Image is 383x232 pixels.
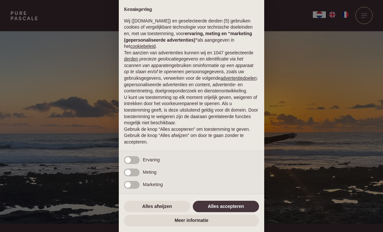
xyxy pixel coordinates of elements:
span: Marketing [143,182,163,187]
strong: ervaring, meting en “marketing (gepersonaliseerde advertenties)” [124,31,252,43]
em: precieze geolocatiegegevens en identificatie via het scannen van apparaten [124,56,243,68]
em: informatie op een apparaat op te slaan en/of te openen [124,63,253,75]
a: cookiebeleid [130,44,155,49]
button: Meer informatie [124,215,259,226]
span: Ervaring [143,157,160,162]
button: Alles accepteren [193,201,259,212]
button: Alles afwijzen [124,201,190,212]
p: Gebruik de knop “Alles accepteren” om toestemming te geven. Gebruik de knop “Alles afwijzen” om d... [124,126,259,145]
h2: Kennisgeving [124,7,259,13]
button: derden [124,56,138,62]
button: advertentiedoelen [220,75,256,82]
p: Wij ([DOMAIN_NAME]) en geselecteerde derden (5) gebruiken cookies of vergelijkbare technologie vo... [124,18,259,50]
span: Meting [143,170,156,175]
p: Ten aanzien van advertenties kunnen wij en 1047 geselecteerde gebruiken om en persoonsgegevens, z... [124,50,259,94]
p: U kunt uw toestemming op elk moment vrijelijk geven, weigeren of intrekken door het voorkeurenpan... [124,94,259,126]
